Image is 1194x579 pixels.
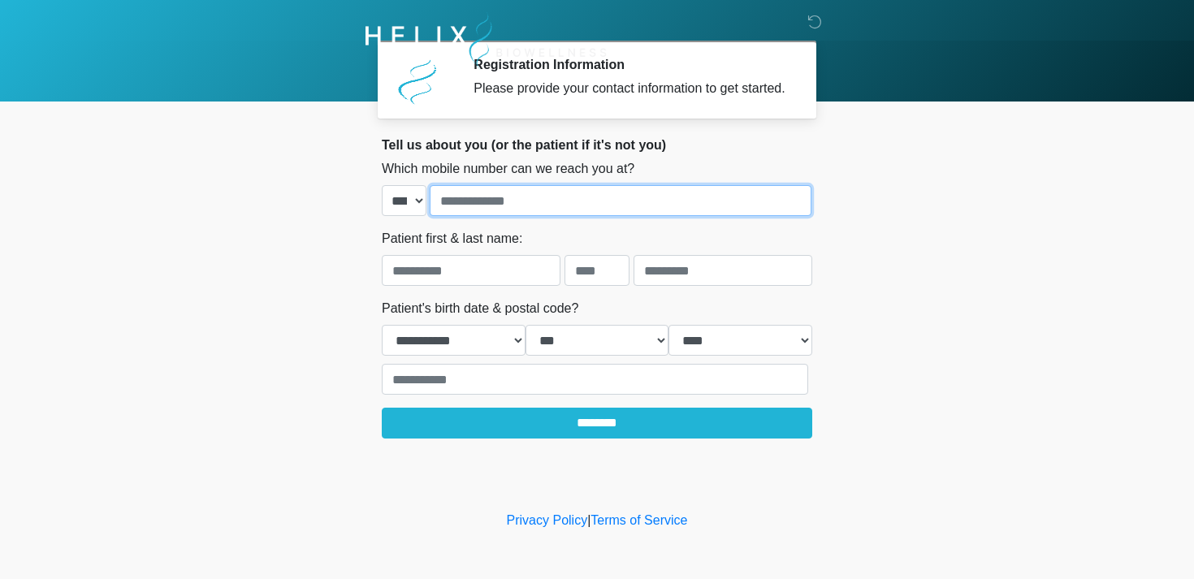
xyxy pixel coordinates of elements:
[382,299,578,318] label: Patient's birth date & postal code?
[382,229,522,248] label: Patient first & last name:
[474,79,788,98] div: Please provide your contact information to get started.
[366,12,607,70] img: Helix Biowellness Logo
[507,513,588,527] a: Privacy Policy
[587,513,591,527] a: |
[382,137,812,153] h2: Tell us about you (or the patient if it's not you)
[591,513,687,527] a: Terms of Service
[382,159,634,179] label: Which mobile number can we reach you at?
